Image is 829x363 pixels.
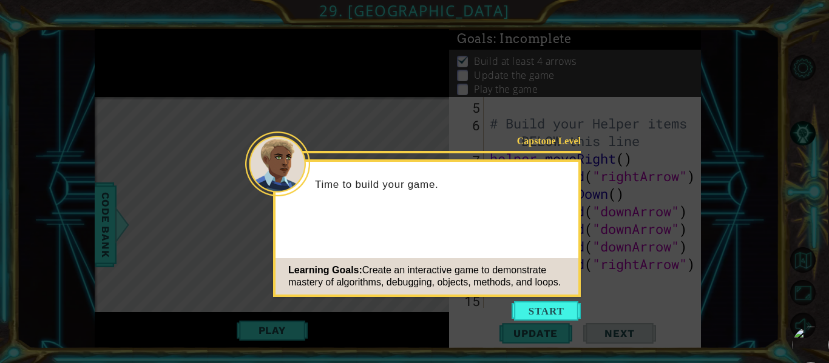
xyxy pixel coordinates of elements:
[512,301,581,321] button: Start
[504,135,581,147] div: Capstone Level
[288,265,362,275] span: Learning Goals:
[288,265,561,287] span: Create an interactive game to demonstrate mastery of algorithms, debugging, objects, methods, and...
[793,327,829,363] img: bubble.svg
[315,178,570,191] p: Time to build your game.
